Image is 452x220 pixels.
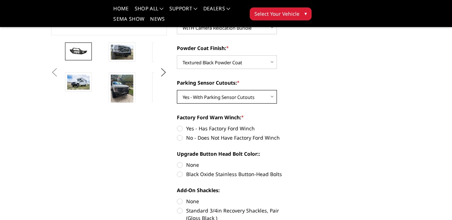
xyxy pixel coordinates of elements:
[203,6,230,16] a: Dealers
[177,170,293,178] label: Black Oxide Stainless Button-Head Bolts
[113,6,129,16] a: Home
[158,67,169,78] button: Next
[67,46,90,56] img: 2023-2025 Ford F250-350-A2 Series-Sport Front Bumper (winch mount)
[67,75,90,90] img: 2023-2025 Ford F250-350-A2 Series-Sport Front Bumper (winch mount)
[177,161,293,169] label: None
[177,186,293,194] label: Add-On Shackles:
[49,67,60,78] button: Previous
[304,10,307,17] span: ▾
[154,45,177,60] img: 2023-2025 Ford F250-350-A2 Series-Sport Front Bumper (winch mount)
[169,6,198,16] a: Support
[111,75,133,105] img: 2023-2025 Ford F250-350-A2 Series-Sport Front Bumper (winch mount)
[254,10,299,17] span: Select Your Vehicle
[177,134,293,141] label: No - Does Not Have Factory Ford Winch
[111,45,133,60] img: 2023-2025 Ford F250-350-A2 Series-Sport Front Bumper (winch mount)
[113,16,144,27] a: SEMA Show
[177,44,293,52] label: Powder Coat Finish:
[250,7,312,20] button: Select Your Vehicle
[177,197,293,205] label: None
[177,79,293,86] label: Parking Sensor Cutouts:
[135,6,164,16] a: shop all
[154,75,177,105] img: 2023-2025 Ford F250-350-A2 Series-Sport Front Bumper (winch mount)
[177,125,293,132] label: Yes - Has Factory Ford Winch
[177,114,293,121] label: Factory Ford Warn Winch:
[150,16,165,27] a: News
[177,150,293,157] label: Upgrade Button Head Bolt Color::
